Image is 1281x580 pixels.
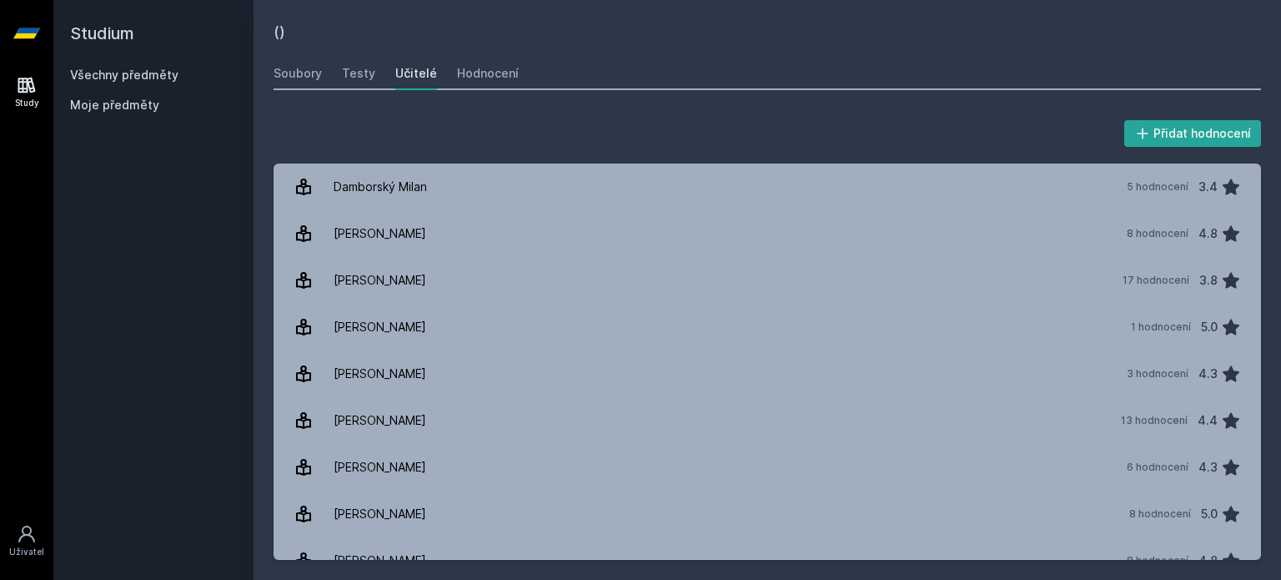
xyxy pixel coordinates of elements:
a: Uživatel [3,516,50,567]
button: Přidat hodnocení [1124,120,1262,147]
div: 13 hodnocení [1121,414,1188,427]
div: 8 hodnocení [1127,554,1188,567]
a: Učitelé [395,57,437,90]
a: [PERSON_NAME] 1 hodnocení 5.0 [274,304,1261,351]
a: [PERSON_NAME] 8 hodnocení 4.8 [274,210,1261,257]
span: Moje předměty [70,97,159,113]
div: 6 hodnocení [1127,461,1188,474]
div: Učitelé [395,65,437,82]
div: [PERSON_NAME] [334,451,426,484]
a: [PERSON_NAME] 17 hodnocení 3.8 [274,257,1261,304]
a: [PERSON_NAME] 6 hodnocení 4.3 [274,444,1261,491]
a: Všechny předměty [70,68,178,82]
div: Soubory [274,65,322,82]
div: [PERSON_NAME] [334,497,426,531]
div: 8 hodnocení [1129,507,1191,521]
div: 1 hodnocení [1131,320,1191,334]
div: 3.8 [1199,264,1218,297]
a: [PERSON_NAME] 13 hodnocení 4.4 [274,397,1261,444]
div: 3.4 [1198,170,1218,204]
div: 5 hodnocení [1127,180,1188,194]
a: [PERSON_NAME] 3 hodnocení 4.3 [274,351,1261,397]
a: [PERSON_NAME] 8 hodnocení 5.0 [274,491,1261,537]
div: [PERSON_NAME] [334,217,426,250]
a: Testy [342,57,375,90]
a: Soubory [274,57,322,90]
div: 8 hodnocení [1127,227,1188,240]
div: Study [15,97,39,109]
div: 4.4 [1198,404,1218,437]
div: Damborský Milan [334,170,427,204]
div: 4.3 [1198,451,1218,484]
div: [PERSON_NAME] [334,264,426,297]
a: Study [3,67,50,118]
div: [PERSON_NAME] [334,544,426,577]
div: [PERSON_NAME] [334,404,426,437]
div: Uživatel [9,546,44,558]
div: 3 hodnocení [1127,367,1188,381]
div: Hodnocení [457,65,519,82]
div: 4.8 [1198,217,1218,250]
a: Damborský Milan 5 hodnocení 3.4 [274,164,1261,210]
div: 4.8 [1198,544,1218,577]
div: 5.0 [1201,310,1218,344]
div: 4.3 [1198,357,1218,391]
div: [PERSON_NAME] [334,357,426,391]
div: 17 hodnocení [1123,274,1189,287]
div: 5.0 [1201,497,1218,531]
h2: () [274,20,1261,43]
div: [PERSON_NAME] [334,310,426,344]
div: Testy [342,65,375,82]
a: Hodnocení [457,57,519,90]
